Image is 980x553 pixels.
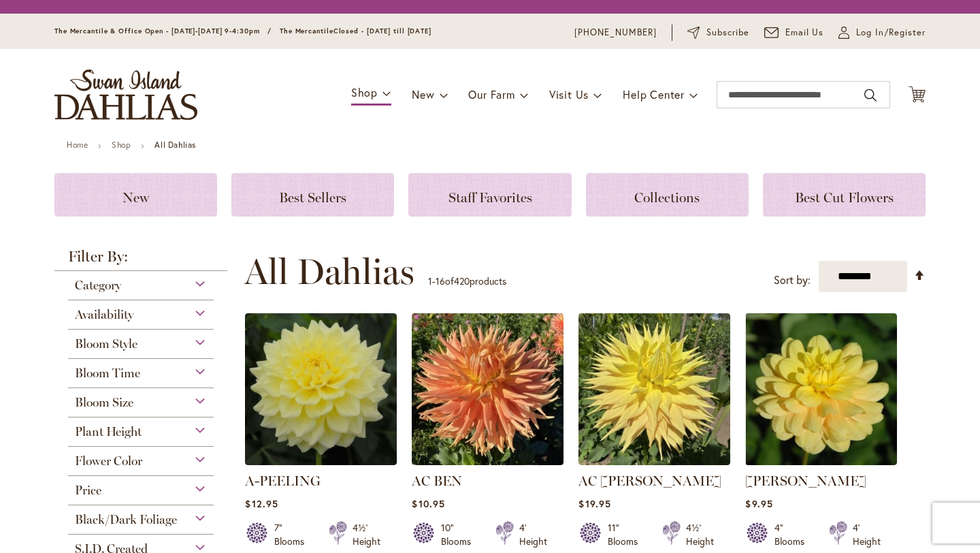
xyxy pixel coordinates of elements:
a: Subscribe [687,26,749,39]
a: Shop [112,140,131,150]
span: Bloom Size [75,395,133,410]
span: Help Center [623,87,685,101]
span: Email Us [785,26,824,39]
span: Closed - [DATE] till [DATE] [333,27,431,35]
label: Sort by: [774,268,811,293]
div: 4½' Height [353,521,380,548]
a: [PHONE_NUMBER] [574,26,657,39]
span: New [122,189,149,206]
a: Best Sellers [231,173,394,217]
div: 11" Blooms [608,521,646,548]
a: New [54,173,217,217]
img: AC Jeri [578,313,730,465]
a: AHOY MATEY [745,455,897,468]
span: Black/Dark Foliage [75,512,177,527]
a: Staff Favorites [408,173,571,217]
a: AC [PERSON_NAME] [578,473,721,489]
span: New [412,87,434,101]
a: Best Cut Flowers [763,173,926,217]
span: $9.95 [745,497,772,510]
span: Category [75,278,121,293]
div: 7" Blooms [274,521,312,548]
img: AHOY MATEY [745,313,897,465]
span: $19.95 [578,497,610,510]
div: 4½' Height [686,521,714,548]
span: Availability [75,307,133,322]
span: Best Sellers [279,189,346,206]
span: Shop [351,85,378,99]
a: A-PEELING [245,473,321,489]
p: - of products [428,270,506,292]
span: $10.95 [412,497,444,510]
a: A-Peeling [245,455,397,468]
span: Bloom Style [75,336,137,351]
div: 4" Blooms [774,521,813,548]
a: store logo [54,69,197,120]
span: Price [75,483,101,498]
a: Log In/Register [838,26,926,39]
span: Visit Us [549,87,589,101]
span: 16 [436,274,445,287]
strong: All Dahlias [154,140,196,150]
span: Plant Height [75,424,142,439]
a: Email Us [764,26,824,39]
span: Collections [634,189,700,206]
a: AC BEN [412,455,563,468]
img: AC BEN [412,313,563,465]
span: Our Farm [468,87,514,101]
span: 420 [454,274,470,287]
span: Bloom Time [75,366,140,381]
span: All Dahlias [244,251,414,292]
span: Log In/Register [856,26,926,39]
img: A-Peeling [245,313,397,465]
span: Subscribe [706,26,749,39]
a: AC Jeri [578,455,730,468]
a: Collections [586,173,749,217]
span: Flower Color [75,454,142,469]
span: 1 [428,274,432,287]
div: 10" Blooms [441,521,479,548]
button: Search [864,84,877,106]
strong: Filter By: [54,249,227,271]
span: Best Cut Flowers [795,189,894,206]
div: 4' Height [519,521,547,548]
a: AC BEN [412,473,462,489]
span: $12.95 [245,497,278,510]
span: The Mercantile & Office Open - [DATE]-[DATE] 9-4:30pm / The Mercantile [54,27,333,35]
span: Staff Favorites [448,189,532,206]
div: 4' Height [853,521,881,548]
a: Home [67,140,88,150]
a: [PERSON_NAME] [745,473,866,489]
